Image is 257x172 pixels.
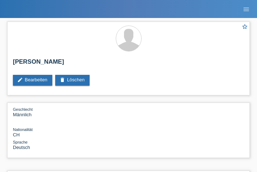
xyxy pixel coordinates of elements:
[243,6,250,13] i: menu
[55,75,90,86] a: deleteLöschen
[60,77,65,83] i: delete
[13,132,20,137] span: Schweiz
[239,7,253,11] a: menu
[242,23,248,31] a: star_border
[13,107,244,117] div: Männlich
[13,107,33,112] span: Geschlecht
[13,140,28,144] span: Sprache
[17,77,23,83] i: edit
[242,23,248,30] i: star_border
[13,145,30,150] span: Deutsch
[13,75,52,86] a: editBearbeiten
[13,127,33,132] span: Nationalität
[13,58,244,69] h2: [PERSON_NAME]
